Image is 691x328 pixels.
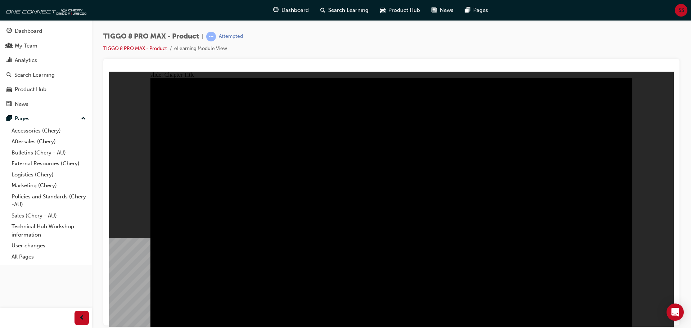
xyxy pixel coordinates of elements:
span: news-icon [6,101,12,108]
span: search-icon [320,6,325,15]
div: Pages [15,114,30,123]
div: My Team [15,42,37,50]
span: Product Hub [388,6,420,14]
a: Dashboard [3,24,89,38]
div: Dashboard [15,27,42,35]
span: up-icon [81,114,86,123]
span: pages-icon [6,116,12,122]
span: guage-icon [6,28,12,35]
a: pages-iconPages [459,3,494,18]
a: Product Hub [3,83,89,96]
a: Aftersales (Chery) [9,136,89,147]
a: Accessories (Chery) [9,125,89,136]
a: Marketing (Chery) [9,180,89,191]
li: eLearning Module View [174,45,227,53]
a: Bulletins (Chery - AU) [9,147,89,158]
button: SS [675,4,687,17]
div: Attempted [219,33,243,40]
div: Product Hub [15,85,46,94]
div: Open Intercom Messenger [667,304,684,321]
a: news-iconNews [426,3,459,18]
span: Dashboard [281,6,309,14]
span: prev-icon [79,314,85,323]
span: | [202,32,203,41]
button: DashboardMy TeamAnalyticsSearch LearningProduct HubNews [3,23,89,112]
span: search-icon [6,72,12,78]
a: Search Learning [3,68,89,82]
a: car-iconProduct Hub [374,3,426,18]
span: news-icon [432,6,437,15]
span: car-icon [6,86,12,93]
a: Policies and Standards (Chery -AU) [9,191,89,210]
a: External Resources (Chery) [9,158,89,169]
span: TIGGO 8 PRO MAX - Product [103,32,199,41]
div: Search Learning [14,71,55,79]
a: guage-iconDashboard [267,3,315,18]
span: News [440,6,453,14]
span: Search Learning [328,6,369,14]
span: guage-icon [273,6,279,15]
a: Analytics [3,54,89,67]
a: Technical Hub Workshop information [9,221,89,240]
div: Analytics [15,56,37,64]
a: TIGGO 8 PRO MAX - Product [103,45,167,51]
img: oneconnect [4,3,86,17]
span: Pages [473,6,488,14]
a: search-iconSearch Learning [315,3,374,18]
span: car-icon [380,6,385,15]
span: SS [678,6,684,14]
span: people-icon [6,43,12,49]
a: Logistics (Chery) [9,169,89,180]
a: User changes [9,240,89,251]
span: pages-icon [465,6,470,15]
button: Pages [3,112,89,125]
a: News [3,98,89,111]
a: Sales (Chery - AU) [9,210,89,221]
div: News [15,100,28,108]
a: My Team [3,39,89,53]
a: All Pages [9,251,89,262]
span: chart-icon [6,57,12,64]
span: learningRecordVerb_ATTEMPT-icon [206,32,216,41]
